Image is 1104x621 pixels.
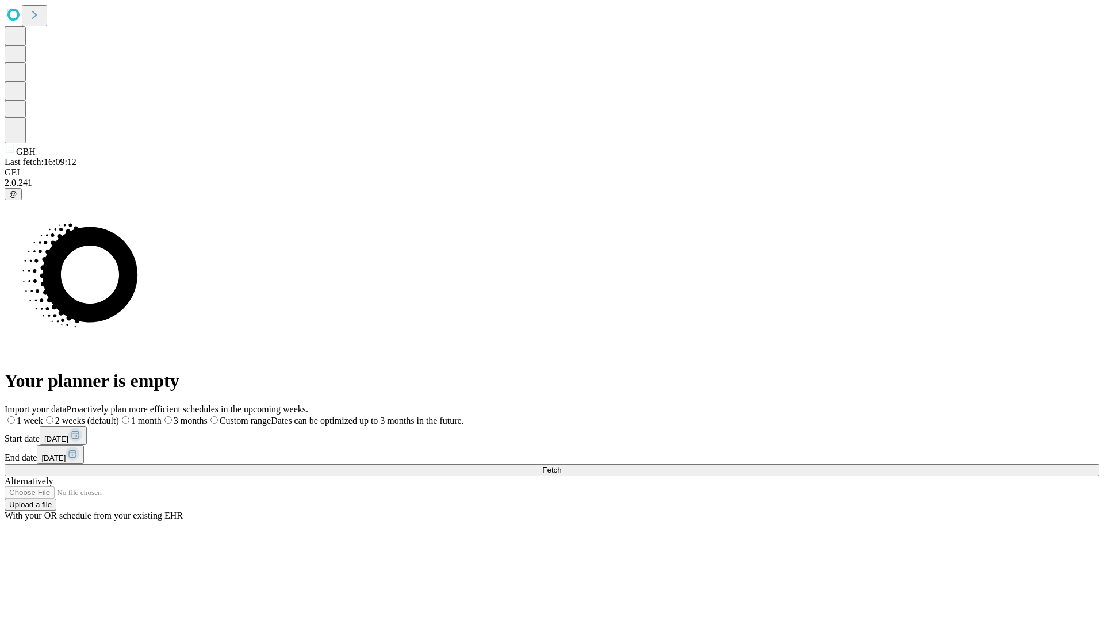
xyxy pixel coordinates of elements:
[220,416,271,425] span: Custom range
[164,416,172,424] input: 3 months
[5,370,1099,392] h1: Your planner is empty
[5,499,56,511] button: Upload a file
[46,416,53,424] input: 2 weeks (default)
[67,404,308,414] span: Proactively plan more efficient schedules in the upcoming weeks.
[131,416,162,425] span: 1 month
[41,454,66,462] span: [DATE]
[9,190,17,198] span: @
[5,167,1099,178] div: GEI
[5,476,53,486] span: Alternatively
[5,188,22,200] button: @
[5,445,1099,464] div: End date
[271,416,463,425] span: Dates can be optimized up to 3 months in the future.
[5,511,183,520] span: With your OR schedule from your existing EHR
[40,426,87,445] button: [DATE]
[5,464,1099,476] button: Fetch
[16,147,36,156] span: GBH
[122,416,129,424] input: 1 month
[5,157,76,167] span: Last fetch: 16:09:12
[174,416,208,425] span: 3 months
[7,416,15,424] input: 1 week
[5,178,1099,188] div: 2.0.241
[542,466,561,474] span: Fetch
[44,435,68,443] span: [DATE]
[55,416,119,425] span: 2 weeks (default)
[17,416,43,425] span: 1 week
[37,445,84,464] button: [DATE]
[210,416,218,424] input: Custom rangeDates can be optimized up to 3 months in the future.
[5,426,1099,445] div: Start date
[5,404,67,414] span: Import your data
